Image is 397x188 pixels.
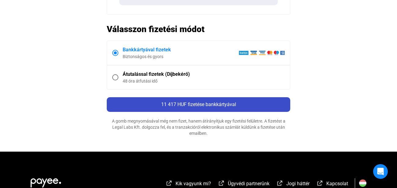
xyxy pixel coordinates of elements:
[276,180,284,186] img: external-link-white
[123,78,285,84] div: 48 óra átfutási idő
[218,182,269,187] a: external-link-whiteÜgyvédi partnerünk
[176,181,211,186] span: Kik vagyunk mi?
[228,181,269,186] span: Ügyvédi partnerünk
[316,182,348,187] a: external-link-whiteKapcsolat
[239,50,285,55] img: barion
[123,53,239,60] div: Biztonságos és gyors
[359,179,366,187] img: HU.svg
[373,164,388,179] div: Open Intercom Messenger
[123,46,239,53] div: Bankkártyával fizetek
[31,175,61,187] img: white-payee-white-dot.svg
[286,181,310,186] span: Jogi háttér
[107,24,290,35] h2: Válasszon fizetési módot
[161,101,236,107] span: 11 417 HUF fizetése bankkártyával
[165,182,211,187] a: external-link-whiteKik vagyunk mi?
[107,97,290,112] button: 11 417 HUF fizetése bankkártyával
[165,180,173,186] img: external-link-white
[276,182,310,187] a: external-link-whiteJogi háttér
[218,180,225,186] img: external-link-white
[123,71,285,78] div: Átutalással fizetek (Díjbekérő)
[326,181,348,186] span: Kapcsolat
[316,180,324,186] img: external-link-white
[107,118,290,136] div: A gomb megnyomásával még nem fizet, hanem átírányítjuk egy fizetési felületre. A fizetést a Legal...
